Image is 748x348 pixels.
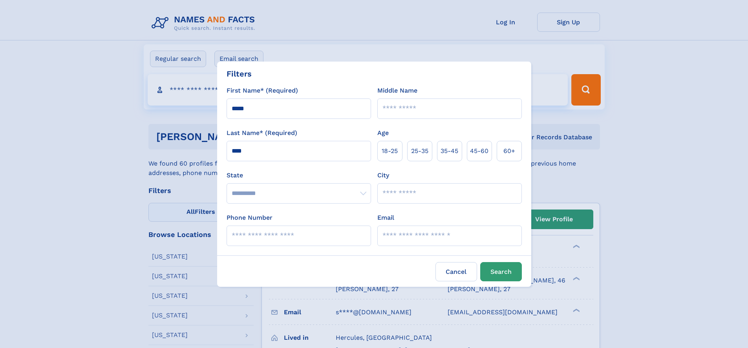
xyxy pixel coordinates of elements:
label: Email [377,213,394,222]
label: Phone Number [227,213,272,222]
label: State [227,171,371,180]
label: Cancel [435,262,477,281]
div: Filters [227,68,252,80]
span: 60+ [503,146,515,156]
label: City [377,171,389,180]
label: Age [377,128,389,138]
button: Search [480,262,522,281]
span: 25‑35 [411,146,428,156]
label: Last Name* (Required) [227,128,297,138]
span: 45‑60 [470,146,488,156]
label: First Name* (Required) [227,86,298,95]
span: 18‑25 [382,146,398,156]
span: 35‑45 [441,146,458,156]
label: Middle Name [377,86,417,95]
